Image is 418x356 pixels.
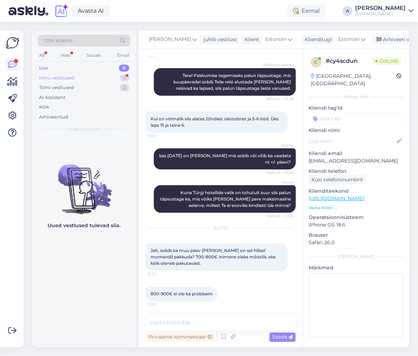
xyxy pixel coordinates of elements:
[309,150,404,157] p: Kliendi email
[85,51,102,60] div: Socials
[38,51,46,60] div: All
[263,62,294,68] span: [PERSON_NAME]
[309,187,404,195] p: Klienditeekond
[39,65,48,72] div: Uus
[338,35,360,43] span: Estonian
[309,104,404,112] p: Kliendi tag'id
[267,180,294,185] span: Maarja
[6,36,19,50] img: Askly Logo
[373,57,402,65] span: Online
[119,65,129,72] div: 0
[116,51,131,60] div: Email
[266,96,294,102] span: Nähtud ✓ 12:49
[201,36,237,43] div: juhib vestlust
[326,57,373,65] div: # cy4scdun
[59,51,72,60] div: Web
[309,168,404,175] p: Kliendi telefon
[309,204,404,211] p: Vaata edasi ...
[355,5,406,11] div: [PERSON_NAME]
[68,126,101,132] span: Uued vestlused
[267,143,294,148] span: Maarja
[54,4,69,18] img: explore-ai
[309,231,404,239] p: Brauser
[288,5,326,17] div: Eemal
[159,153,292,165] span: kas [DATE] on [PERSON_NAME] mis sobib või võib ka vaadata nt +/- päevi?
[309,94,404,100] div: Kliendi info
[309,253,404,260] div: [PERSON_NAME]
[309,137,396,145] input: Lisa nimi
[148,272,174,277] span: 11:23
[355,11,406,17] div: [DOMAIN_NAME]
[309,214,404,221] p: Operatsioonisüsteem
[160,190,292,208] span: Kuna Türgi hotellide valik on tohutult suur siis palun täpsustage ka, mis võiks [PERSON_NAME] per...
[302,36,332,43] div: Klienditugi
[39,84,74,91] div: Tiimi vestlused
[151,291,213,297] span: 800-900€ ei ole ka probleem
[272,334,293,340] span: Saada
[309,157,404,165] p: [EMAIL_ADDRESS][DOMAIN_NAME]
[265,35,287,43] span: Estonian
[309,221,404,229] p: iPhone OS 18.6
[309,127,404,134] p: Kliendi nimi
[146,333,215,342] div: Privaatne kommentaar
[242,36,259,43] div: Klient
[120,84,129,91] div: 2
[151,116,279,128] span: Kui on võimalik siis alates 20ndast oktoobrist ja 5-6 ööd. Üks laps 15 ja teine 6.
[173,73,292,91] span: Tere! Pakkumise tegemiseks palun täpsustage, mis kuupäevadel sobib Teile reisi alustada [PERSON_N...
[148,133,174,138] span: 18:02
[72,5,110,17] a: Avasta AI
[315,59,318,65] span: c
[266,213,294,219] span: Nähtud ✓ 19:26
[149,35,191,43] span: [PERSON_NAME]
[266,170,294,175] span: Nähtud ✓ 19:25
[48,222,121,229] p: Uued vestlused tulevad siia.
[309,113,404,124] input: Lisa tag
[39,94,65,101] div: AI Assistent
[343,6,353,16] div: A
[44,37,72,44] span: Otsi kliente
[355,5,414,17] a: [PERSON_NAME][DOMAIN_NAME]
[39,104,49,111] div: Kõik
[309,264,404,272] p: Märkmed
[311,72,397,87] div: [GEOGRAPHIC_DATA], [GEOGRAPHIC_DATA]
[148,302,174,307] span: 11:30
[309,175,366,185] div: Küsi telefoninumbrit
[32,152,136,215] img: No chats
[151,248,277,266] span: Jah, sobib ka muu päev [PERSON_NAME] on sel hilisel momendil pakkuda? 700-800€ inimene oleks mõis...
[120,75,129,82] div: 5
[39,75,74,82] div: Minu vestlused
[309,239,404,246] p: Safari 26.0
[146,225,296,231] div: [DATE]
[39,114,68,121] div: Arhiveeritud
[309,195,365,202] a: [URL][DOMAIN_NAME]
